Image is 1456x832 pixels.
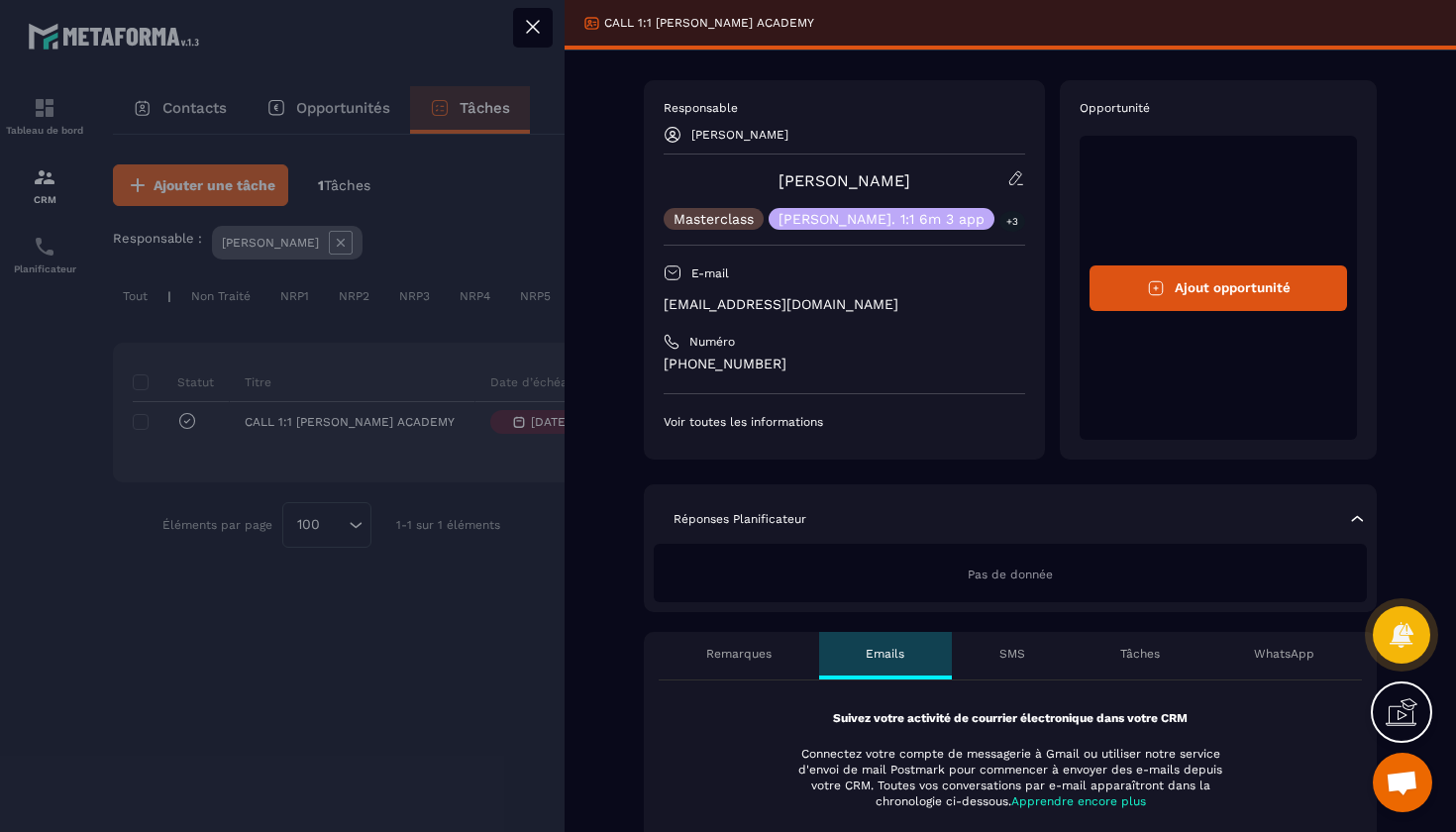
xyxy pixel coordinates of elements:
p: Voir toutes les informations [664,414,1025,430]
p: Réponses Planificateur [674,511,806,527]
p: Remarques [706,646,772,662]
p: Responsable [664,100,1025,116]
p: E-mail [691,265,729,281]
p: Emails [866,646,904,662]
button: Ajout opportunité [1090,265,1347,311]
a: [PERSON_NAME] [779,171,910,190]
p: [EMAIL_ADDRESS][DOMAIN_NAME] [664,295,1025,314]
p: Connectez votre compte de messagerie à Gmail ou utiliser notre service d'envoi de mail Postmark p... [785,746,1235,809]
p: [PHONE_NUMBER] [664,355,1025,373]
p: Masterclass [674,212,754,226]
p: [PERSON_NAME] [691,128,788,142]
p: Opportunité [1080,100,1357,116]
p: Numéro [689,334,735,350]
p: WhatsApp [1254,646,1314,662]
p: Tâches [1120,646,1160,662]
p: CALL 1:1 [PERSON_NAME] ACADEMY [604,15,814,31]
div: Ouvrir le chat [1373,753,1432,812]
span: Pas de donnée [968,568,1053,581]
p: [PERSON_NAME]. 1:1 6m 3 app [779,212,985,226]
p: Suivez votre activité de courrier électronique dans votre CRM [693,710,1327,726]
p: SMS [999,646,1025,662]
span: Apprendre encore plus [1011,794,1146,808]
p: +3 [999,211,1025,232]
